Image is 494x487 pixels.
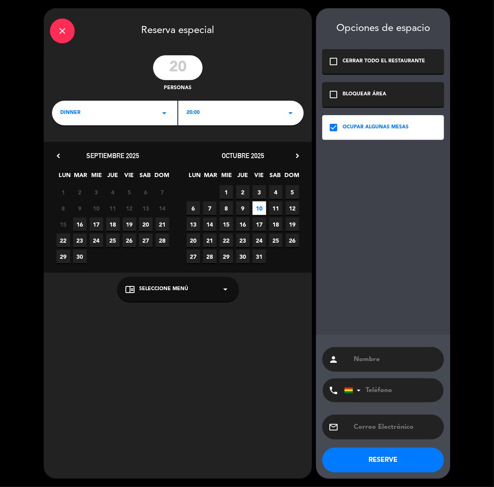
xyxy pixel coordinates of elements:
span: VIE [122,170,136,184]
span: 13 [139,201,153,215]
span: JUE [236,170,250,184]
span: 16 [73,217,87,231]
i: check_box [329,123,338,132]
span: 12 [286,201,299,215]
span: 30 [236,250,250,263]
span: 3 [90,185,103,199]
span: 27 [187,250,200,263]
span: 1 [220,185,233,199]
span: JUE [106,170,120,184]
i: chrome_reader_mode [125,284,135,294]
span: 28 [203,250,217,263]
span: 23 [73,234,87,247]
span: 4 [106,185,120,199]
span: MAR [204,170,217,184]
span: 6 [187,201,200,215]
input: 0 [153,55,203,80]
span: personas [164,84,192,92]
span: MAR [74,170,87,184]
span: 20:00 [187,109,200,117]
i: check_box_outline_blank [329,57,338,66]
i: check_box_outline_blank [329,90,338,99]
span: 26 [286,234,299,247]
span: 24 [90,234,103,247]
span: 30 [73,250,87,263]
span: 25 [106,234,120,247]
i: email [329,422,338,432]
span: MIE [90,170,104,184]
span: 17 [253,217,266,231]
span: 19 [123,217,136,231]
span: 22 [220,234,233,247]
span: 18 [269,217,283,231]
span: 21 [203,234,217,247]
span: 7 [156,185,169,199]
span: 18 [106,217,120,231]
span: 11 [106,201,120,215]
span: SAB [268,170,282,184]
span: 23 [236,234,250,247]
span: 10 [90,201,103,215]
span: 8 [220,201,233,215]
span: 14 [156,201,169,215]
span: LUN [58,170,71,184]
span: 20 [139,217,153,231]
span: 22 [57,234,70,247]
span: 29 [57,250,70,263]
i: arrow_drop_down [159,108,169,118]
span: 28 [156,234,169,247]
span: 7 [203,201,217,215]
span: 3 [253,185,266,199]
i: close [57,26,67,36]
span: VIE [252,170,266,184]
i: person [329,355,338,364]
input: Nombre [353,354,438,365]
span: 9 [73,201,87,215]
div: Opciones de espacio [322,23,444,35]
span: 17 [90,217,103,231]
span: 2 [73,185,87,199]
span: 21 [156,217,169,231]
span: DOM [284,170,298,184]
span: 11 [269,201,283,215]
div: CERRAR TODO EL RESTAURANTE [343,57,425,66]
span: septiembre 2025 [87,151,139,160]
span: 27 [139,234,153,247]
span: 31 [253,250,266,263]
span: 15 [220,217,233,231]
input: Correo Electrónico [353,421,438,433]
i: arrow_drop_down [221,284,231,294]
span: 2 [236,185,250,199]
span: 9 [236,201,250,215]
i: arrow_drop_down [286,108,295,118]
span: 26 [123,234,136,247]
i: chevron_left [54,151,63,160]
span: Seleccione Menú [139,285,189,293]
div: Bolivia: +591 [345,379,364,402]
button: RESERVE [322,448,444,473]
div: BLOQUEAR ÁREA [343,90,386,99]
span: SAB [138,170,152,184]
span: 1 [57,185,70,199]
span: 16 [236,217,250,231]
span: 6 [139,185,153,199]
span: 12 [123,201,136,215]
span: 13 [187,217,200,231]
input: Teléfono [344,378,435,402]
i: phone [329,385,338,395]
span: 19 [286,217,299,231]
span: LUN [188,170,201,184]
span: octubre 2025 [222,151,264,160]
span: 5 [286,185,299,199]
div: OCUPAR ALGUNAS MESAS [343,123,409,132]
span: MIE [220,170,234,184]
span: 20 [187,234,200,247]
span: 14 [203,217,217,231]
span: 8 [57,201,70,215]
span: 5 [123,185,136,199]
span: DINNER [60,109,80,117]
span: DOM [154,170,168,184]
div: Reserva especial [44,8,312,51]
span: 25 [269,234,283,247]
span: 10 [253,201,266,215]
